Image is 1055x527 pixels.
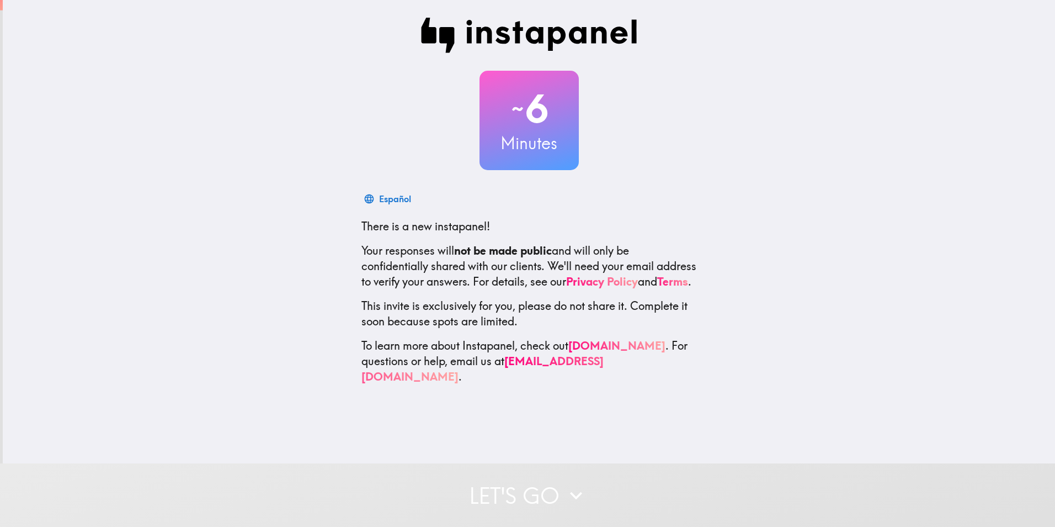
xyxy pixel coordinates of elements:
h2: 6 [479,86,579,131]
p: To learn more about Instapanel, check out . For questions or help, email us at . [361,338,697,384]
b: not be made public [454,244,552,257]
div: Español [379,191,411,207]
p: This invite is exclusively for you, please do not share it. Complete it soon because spots are li... [361,298,697,329]
span: There is a new instapanel! [361,219,490,233]
a: Privacy Policy [566,275,638,288]
button: Español [361,188,415,210]
a: [DOMAIN_NAME] [568,339,665,352]
img: Instapanel [421,18,637,53]
h3: Minutes [479,131,579,155]
span: ~ [510,92,525,125]
a: [EMAIL_ADDRESS][DOMAIN_NAME] [361,354,604,383]
a: Terms [657,275,688,288]
p: Your responses will and will only be confidentially shared with our clients. We'll need your emai... [361,243,697,289]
